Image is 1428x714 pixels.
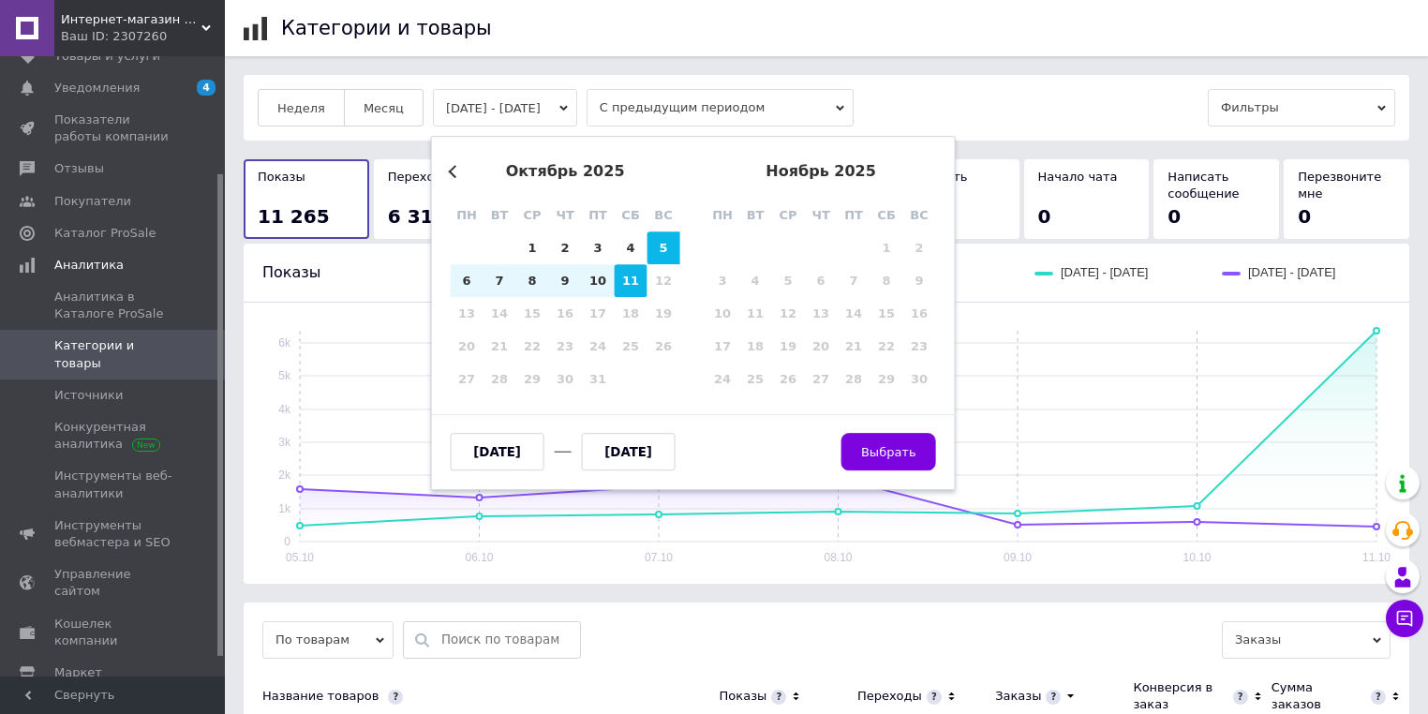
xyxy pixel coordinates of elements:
div: Not available среда, 15 октября 2025 г. [516,297,549,330]
div: Not available суббота, 1 ноября 2025 г. [870,231,903,264]
div: Choose вторник, 7 октября 2025 г. [483,264,516,297]
div: Choose суббота, 4 октября 2025 г. [615,231,647,264]
div: Not available пятница, 31 октября 2025 г. [582,363,615,395]
div: Not available среда, 19 ноября 2025 г. [772,330,805,363]
span: Аналитика [54,257,124,274]
div: Not available вторник, 25 ноября 2025 г. [739,363,772,395]
span: Показы [262,263,320,281]
div: пн [451,199,483,231]
text: 08.10 [824,551,852,564]
text: 10.10 [1183,551,1211,564]
div: Not available суббота, 18 октября 2025 г. [615,297,647,330]
div: Not available пятница, 17 октября 2025 г. [582,297,615,330]
span: 6 315 [388,205,447,228]
span: Заказы [1222,621,1391,659]
div: Заказы [995,688,1041,705]
span: Отзывы [54,160,104,177]
div: Not available суббота, 25 октября 2025 г. [615,330,647,363]
div: Choose четверг, 2 октября 2025 г. [549,231,582,264]
div: Not available воскресенье, 9 ноября 2025 г. [903,264,936,297]
div: Показы [720,688,767,705]
button: Выбрать [841,433,936,470]
div: Not available воскресенье, 16 ноября 2025 г. [903,297,936,330]
span: Месяц [364,101,404,115]
span: Управление сайтом [54,566,173,600]
button: Previous Month [449,165,462,178]
div: Choose понедельник, 6 октября 2025 г. [451,264,483,297]
div: Choose среда, 1 октября 2025 г. [516,231,549,264]
div: Choose среда, 8 октября 2025 г. [516,264,549,297]
span: Категории и товары [54,337,173,371]
div: Переходы [857,688,922,705]
div: Ваш ID: 2307260 [61,28,225,45]
div: Not available пятница, 21 ноября 2025 г. [838,330,870,363]
div: Not available вторник, 14 октября 2025 г. [483,297,516,330]
span: Конкурентная аналитика [54,419,173,453]
div: Not available четверг, 6 ноября 2025 г. [805,264,838,297]
div: Not available понедельник, 20 октября 2025 г. [451,330,483,363]
div: Not available суббота, 29 ноября 2025 г. [870,363,903,395]
text: 1k [278,502,291,515]
span: Каталог ProSale [54,225,156,242]
span: 0 [1298,205,1311,228]
span: Интернет-магазин Prom-sklad [61,11,201,28]
div: Not available суббота, 15 ноября 2025 г. [870,297,903,330]
div: вт [739,199,772,231]
div: Not available четверг, 23 октября 2025 г. [549,330,582,363]
div: пн [707,199,739,231]
div: month 2025-10 [451,231,680,395]
button: Месяц [344,89,424,126]
span: 11 265 [258,205,330,228]
div: Not available среда, 5 ноября 2025 г. [772,264,805,297]
div: Not available четверг, 27 ноября 2025 г. [805,363,838,395]
div: Название товаров [244,688,710,705]
span: Показы [258,170,305,184]
div: Not available пятница, 24 октября 2025 г. [582,330,615,363]
span: Перезвоните мне [1298,170,1381,201]
text: 06.10 [465,551,493,564]
div: ноябрь 2025 [707,163,936,180]
text: 5k [278,369,291,382]
div: Choose четверг, 9 октября 2025 г. [549,264,582,297]
div: Choose пятница, 10 октября 2025 г. [582,264,615,297]
div: Not available понедельник, 17 ноября 2025 г. [707,330,739,363]
div: Not available вторник, 11 ноября 2025 г. [739,297,772,330]
span: Переходы [388,170,453,184]
button: Неделя [258,89,345,126]
span: Покупатели [54,193,131,210]
span: Уведомления [54,80,140,97]
span: 4 [197,80,216,96]
div: Choose суббота, 11 октября 2025 г. [615,264,647,297]
div: Not available суббота, 22 ноября 2025 г. [870,330,903,363]
input: Поиск по товарам [441,622,571,658]
div: пт [838,199,870,231]
span: Источники [54,387,123,404]
div: ср [516,199,549,231]
div: Сумма заказов [1272,679,1366,713]
div: чт [549,199,582,231]
div: Not available пятница, 7 ноября 2025 г. [838,264,870,297]
div: Not available понедельник, 13 октября 2025 г. [451,297,483,330]
div: чт [805,199,838,231]
div: Not available воскресенье, 12 октября 2025 г. [647,264,680,297]
text: 07.10 [645,551,673,564]
div: Not available среда, 26 ноября 2025 г. [772,363,805,395]
div: Not available четверг, 16 октября 2025 г. [549,297,582,330]
text: 0 [284,535,290,548]
div: Not available пятница, 14 ноября 2025 г. [838,297,870,330]
div: Choose воскресенье, 5 октября 2025 г. [647,231,680,264]
div: Not available воскресенье, 23 ноября 2025 г. [903,330,936,363]
div: октябрь 2025 [451,163,680,180]
div: ср [772,199,805,231]
span: Аналитика в Каталоге ProSale [54,289,173,322]
span: По товарам [262,621,394,659]
div: Not available среда, 12 ноября 2025 г. [772,297,805,330]
span: С предыдущим периодом [587,89,854,126]
span: Неделя [277,101,325,115]
div: вс [903,199,936,231]
span: Инструменты вебмастера и SEO [54,517,173,551]
div: Not available пятница, 28 ноября 2025 г. [838,363,870,395]
span: Маркет [54,664,102,681]
span: Показатели работы компании [54,112,173,145]
div: Not available понедельник, 10 ноября 2025 г. [707,297,739,330]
